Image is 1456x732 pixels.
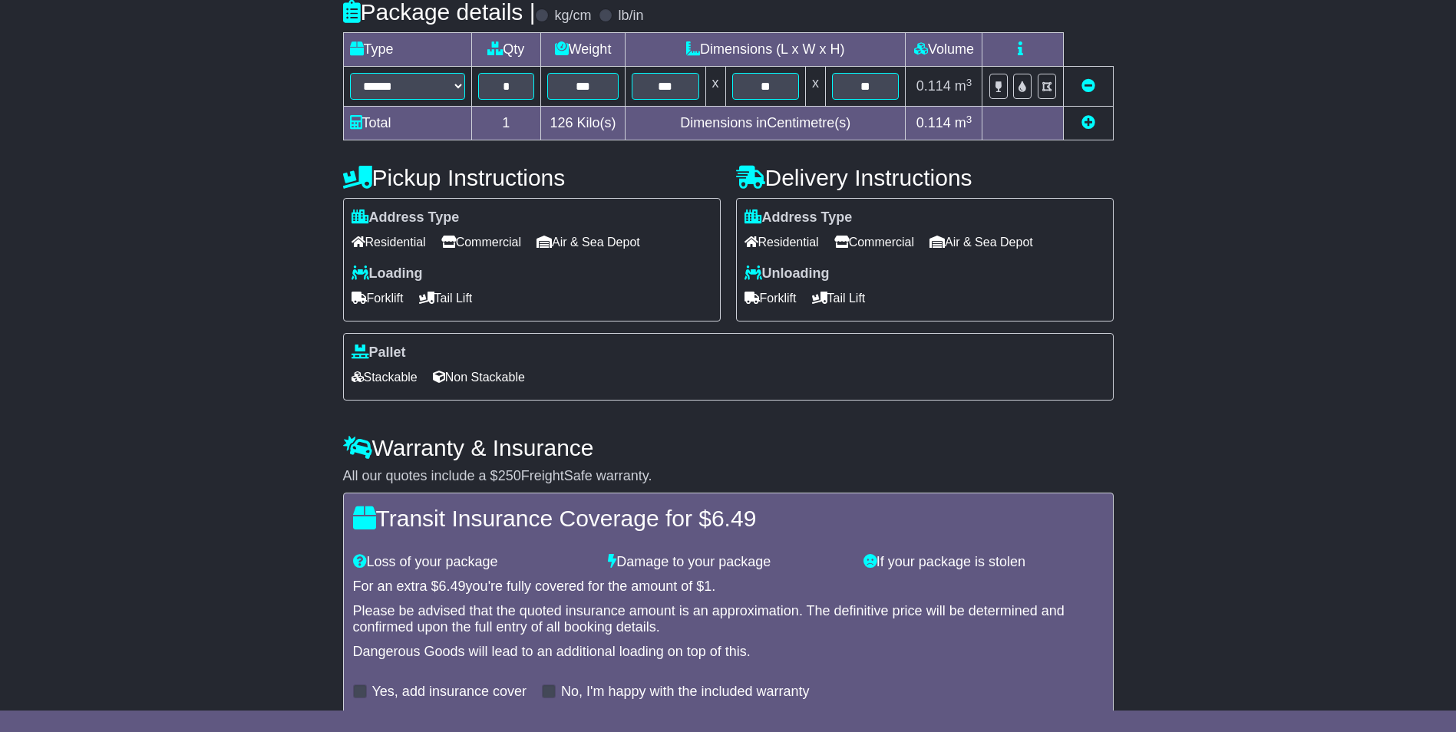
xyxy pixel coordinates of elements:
span: Air & Sea Depot [929,230,1033,254]
span: Stackable [352,365,418,389]
label: Address Type [745,209,853,226]
div: If your package is stolen [856,554,1111,571]
span: Air & Sea Depot [537,230,640,254]
td: Qty [471,33,541,67]
sup: 3 [966,114,972,125]
div: Loss of your package [345,554,601,571]
td: Dimensions (L x W x H) [626,33,906,67]
label: Address Type [352,209,460,226]
span: 126 [550,115,573,130]
span: Commercial [834,230,914,254]
span: 0.114 [916,115,951,130]
a: Add new item [1081,115,1095,130]
span: Forklift [352,286,404,310]
label: Loading [352,265,423,282]
span: Forklift [745,286,797,310]
div: Dangerous Goods will lead to an additional loading on top of this. [353,644,1104,661]
span: 250 [498,468,521,483]
td: x [805,67,825,107]
td: Kilo(s) [541,107,626,140]
span: 0.114 [916,78,951,94]
label: lb/in [618,8,643,25]
span: Residential [352,230,426,254]
label: Yes, add insurance cover [372,684,527,701]
h4: Pickup Instructions [343,165,721,190]
div: For an extra $ you're fully covered for the amount of $ . [353,579,1104,595]
td: Type [343,33,471,67]
label: Unloading [745,265,830,282]
span: 6.49 [711,506,756,531]
span: Tail Lift [419,286,473,310]
a: Remove this item [1081,78,1095,94]
h4: Delivery Instructions [736,165,1114,190]
span: Tail Lift [812,286,866,310]
h4: Warranty & Insurance [343,435,1114,460]
td: Weight [541,33,626,67]
label: kg/cm [554,8,591,25]
span: m [955,115,972,130]
td: 1 [471,107,541,140]
td: Dimensions in Centimetre(s) [626,107,906,140]
sup: 3 [966,77,972,88]
div: Please be advised that the quoted insurance amount is an approximation. The definitive price will... [353,603,1104,636]
div: All our quotes include a $ FreightSafe warranty. [343,468,1114,485]
td: x [705,67,725,107]
label: No, I'm happy with the included warranty [561,684,810,701]
span: Non Stackable [433,365,525,389]
td: Total [343,107,471,140]
span: Residential [745,230,819,254]
span: Commercial [441,230,521,254]
span: 6.49 [439,579,466,594]
span: 1 [704,579,711,594]
span: m [955,78,972,94]
div: Damage to your package [600,554,856,571]
h4: Transit Insurance Coverage for $ [353,506,1104,531]
label: Pallet [352,345,406,361]
td: Volume [906,33,982,67]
